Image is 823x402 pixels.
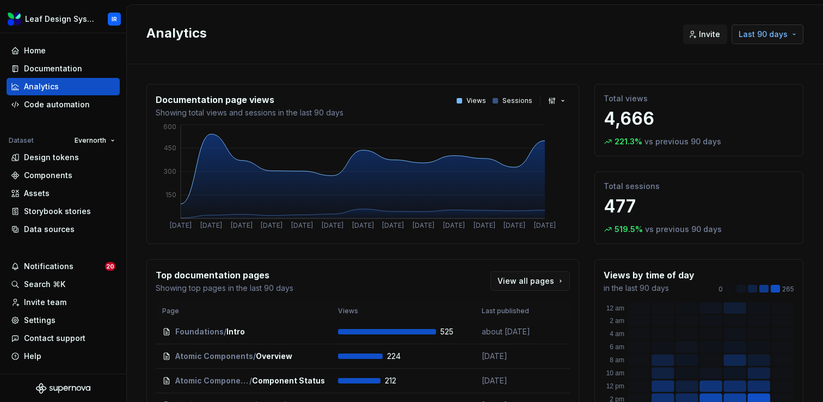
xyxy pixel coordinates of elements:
[261,221,282,229] tspan: [DATE]
[482,375,563,386] p: [DATE]
[7,312,120,329] a: Settings
[413,221,434,229] tspan: [DATE]
[732,25,803,44] button: Last 90 days
[534,221,556,229] tspan: [DATE]
[604,283,695,294] p: in the last 90 days
[604,269,695,282] p: Views by time of day
[466,96,486,105] p: Views
[36,383,90,394] svg: Supernova Logo
[606,304,624,312] text: 12 am
[604,196,794,217] p: 477
[7,258,120,275] button: Notifications20
[9,136,34,145] div: Dataset
[24,224,75,235] div: Data sources
[24,45,46,56] div: Home
[231,221,253,229] tspan: [DATE]
[256,351,292,362] span: Overview
[24,297,66,308] div: Invite team
[322,221,343,229] tspan: [DATE]
[7,42,120,59] a: Home
[699,29,720,40] span: Invite
[474,221,495,229] tspan: [DATE]
[604,181,794,192] p: Total sessions
[482,351,563,362] p: [DATE]
[112,15,117,23] div: IR
[24,333,85,344] div: Contact support
[604,93,794,104] p: Total views
[615,224,643,235] p: 519.5 %
[683,25,727,44] button: Invite
[165,191,176,199] tspan: 150
[156,283,293,294] p: Showing top pages in the last 90 days
[24,261,73,272] div: Notifications
[443,221,465,229] tspan: [DATE]
[175,375,249,386] span: Atomic Components / Web
[24,351,41,362] div: Help
[8,13,21,26] img: 6e787e26-f4c0-4230-8924-624fe4a2d214.png
[224,326,226,337] span: /
[644,136,721,147] p: vs previous 90 days
[24,279,65,290] div: Search ⌘K
[7,276,120,293] button: Search ⌘K
[75,136,106,145] span: Evernorth
[175,351,253,362] span: Atomic Components
[610,356,624,364] text: 8 am
[7,60,120,77] a: Documentation
[387,351,415,362] span: 224
[7,149,120,166] a: Design tokens
[170,221,192,229] tspan: [DATE]
[156,269,293,282] p: Top documentation pages
[146,25,670,42] h2: Analytics
[252,375,325,386] span: Component Status
[24,81,59,92] div: Analytics
[70,133,120,148] button: Evernorth
[718,285,794,294] div: 265
[615,136,642,147] p: 221.3 %
[610,330,624,338] text: 4 am
[7,203,120,220] a: Storybook stories
[498,276,554,287] span: View all pages
[156,107,343,118] p: Showing total views and sessions in the last 90 days
[606,369,624,377] text: 10 am
[156,302,331,320] th: Page
[105,262,115,271] span: 20
[352,221,374,229] tspan: [DATE]
[156,93,343,106] p: Documentation page views
[604,108,794,130] p: 4,666
[24,63,82,74] div: Documentation
[24,315,56,326] div: Settings
[7,78,120,95] a: Analytics
[440,326,469,337] span: 525
[175,326,224,337] span: Foundations
[7,330,120,347] button: Contact support
[610,343,624,351] text: 6 am
[24,99,90,110] div: Code automation
[385,375,413,386] span: 212
[475,302,570,320] th: Last published
[226,326,245,337] span: Intro
[7,294,120,311] a: Invite team
[739,29,788,40] span: Last 90 days
[718,285,723,294] p: 0
[163,167,176,175] tspan: 300
[24,206,91,217] div: Storybook stories
[24,152,79,163] div: Design tokens
[24,188,50,199] div: Assets
[482,326,563,337] p: about [DATE]
[490,271,570,291] a: View all pages
[7,96,120,113] a: Code automation
[610,317,624,325] text: 2 am
[200,221,222,229] tspan: [DATE]
[382,221,404,229] tspan: [DATE]
[7,348,120,365] button: Help
[2,7,124,31] button: Leaf Design SystemIR
[606,382,624,390] text: 12 pm
[7,185,120,202] a: Assets
[645,224,722,235] p: vs previous 90 days
[7,167,120,184] a: Components
[291,221,313,229] tspan: [DATE]
[163,123,176,131] tspan: 600
[249,375,252,386] span: /
[503,221,525,229] tspan: [DATE]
